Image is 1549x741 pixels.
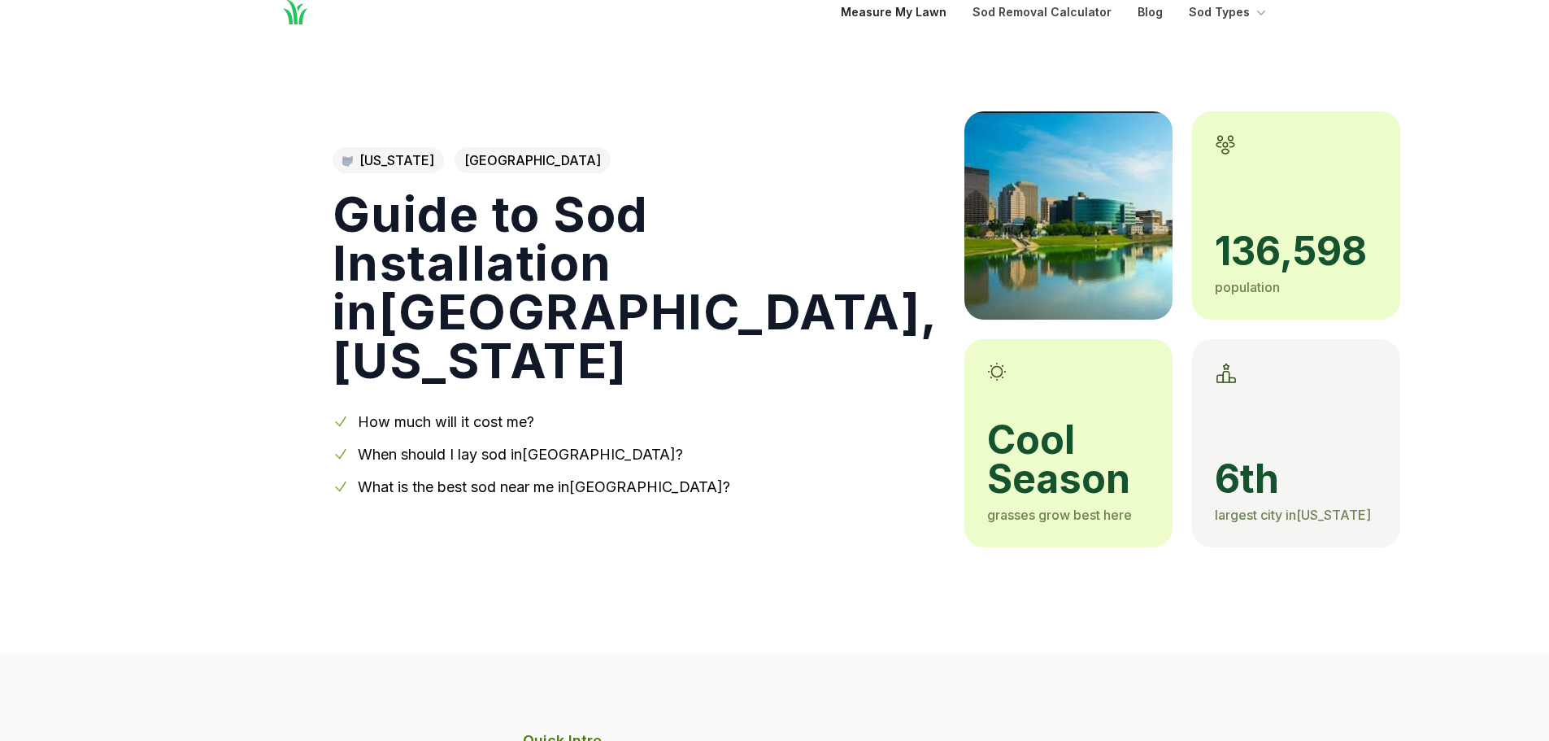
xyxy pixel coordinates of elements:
a: [US_STATE] [333,147,444,173]
a: Blog [1138,2,1163,22]
span: [GEOGRAPHIC_DATA] [455,147,611,173]
button: Sod Types [1189,2,1269,22]
span: largest city in [US_STATE] [1215,507,1371,523]
span: cool season [987,421,1150,499]
img: A picture of Dayton [964,111,1173,320]
img: Ohio state outline [342,155,353,167]
span: grasses grow best here [987,507,1132,523]
a: What is the best sod near me in[GEOGRAPHIC_DATA]? [358,478,730,495]
span: population [1215,279,1280,295]
span: 6th [1215,460,1377,499]
span: 136,598 [1215,232,1377,271]
a: How much will it cost me? [358,413,534,430]
a: Measure My Lawn [841,2,946,22]
h1: Guide to Sod Installation in [GEOGRAPHIC_DATA] , [US_STATE] [333,190,938,385]
a: Sod Removal Calculator [972,2,1112,22]
a: When should I lay sod in[GEOGRAPHIC_DATA]? [358,446,683,463]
